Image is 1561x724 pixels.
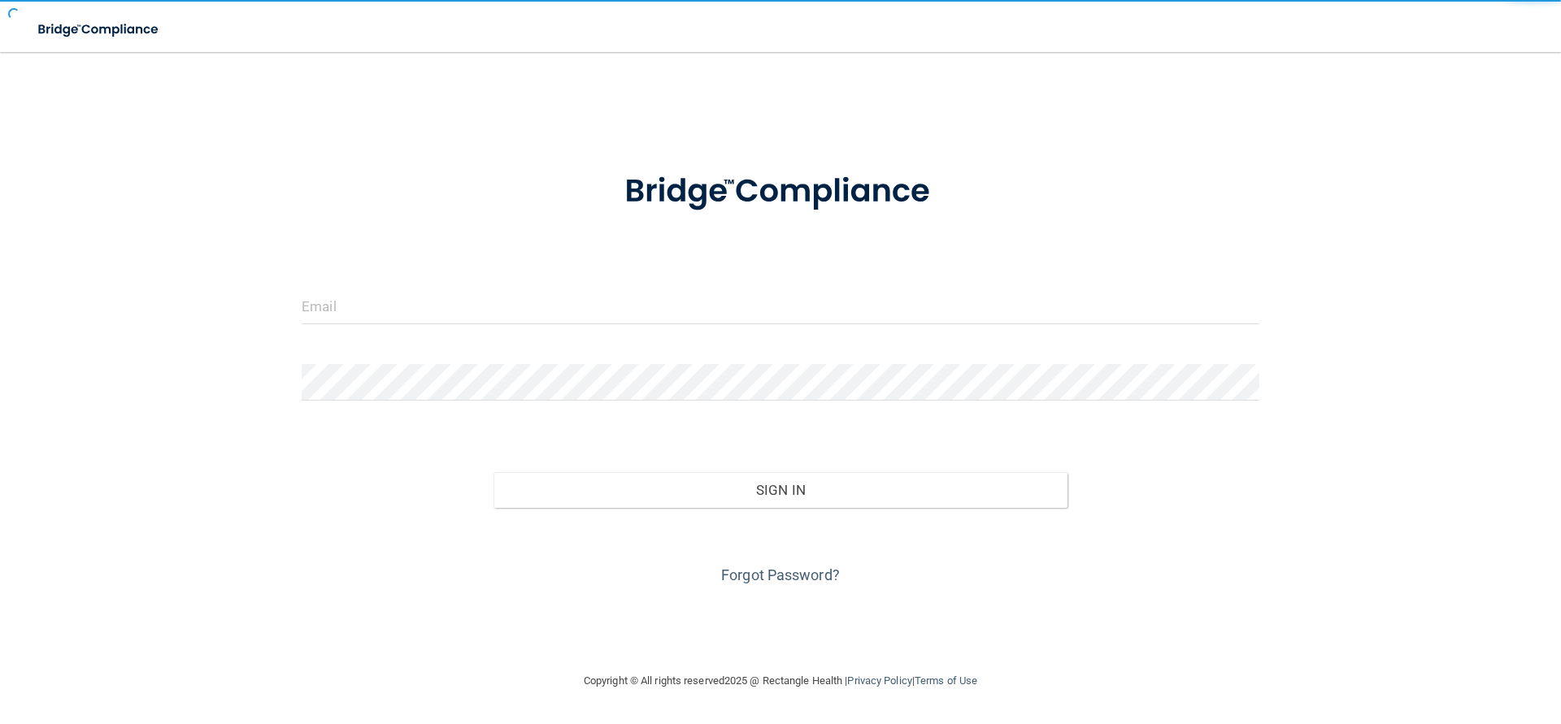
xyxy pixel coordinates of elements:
div: Copyright © All rights reserved 2025 @ Rectangle Health | | [484,655,1077,707]
a: Privacy Policy [847,674,911,687]
img: bridge_compliance_login_screen.278c3ca4.svg [24,13,174,46]
a: Terms of Use [915,674,977,687]
button: Sign In [494,472,1068,508]
input: Email [302,288,1259,324]
img: bridge_compliance_login_screen.278c3ca4.svg [591,150,970,234]
a: Forgot Password? [721,566,840,583]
